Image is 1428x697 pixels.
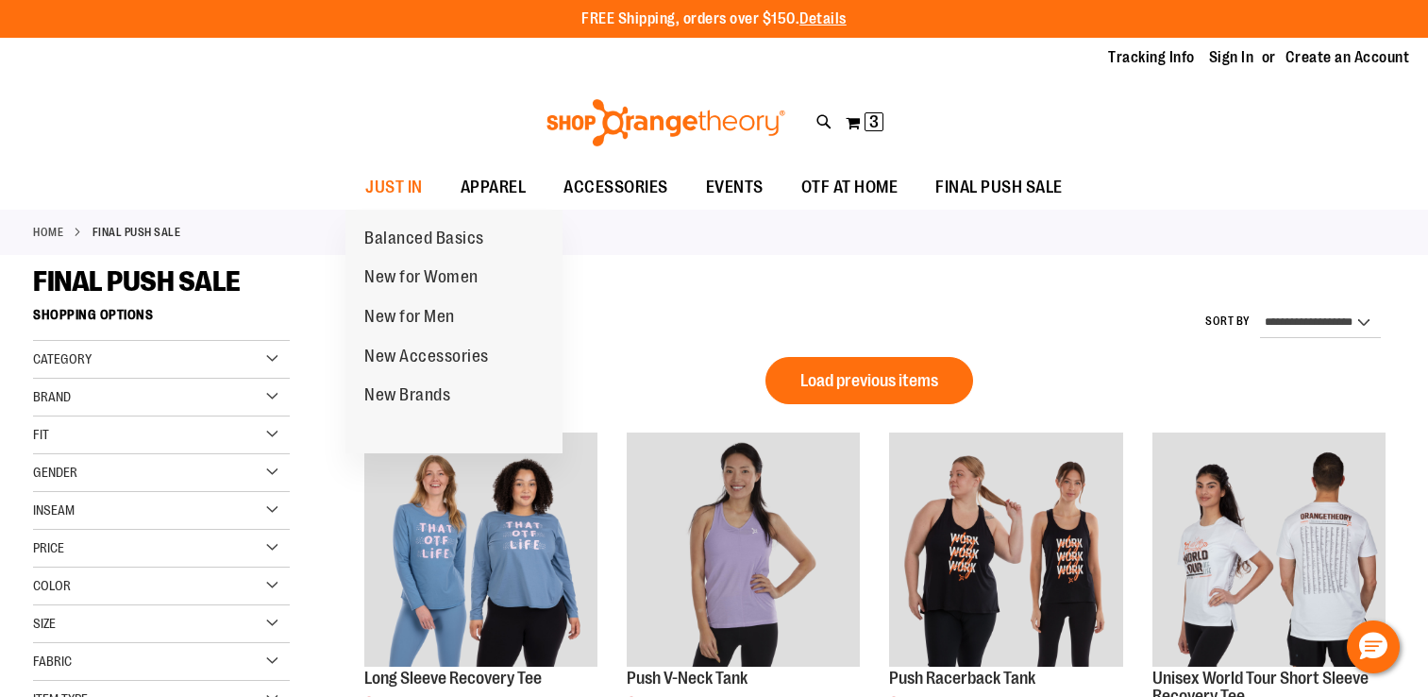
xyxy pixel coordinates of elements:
strong: FINAL PUSH SALE [92,224,181,241]
span: JUST IN [365,166,423,209]
a: Push V-Neck Tank [627,669,748,688]
button: Load previous items [765,357,973,404]
strong: Shopping Options [33,298,290,341]
a: New Brands [345,376,469,416]
a: Create an Account [1285,47,1410,68]
a: New for Women [345,258,497,297]
a: Product image for Push V-Neck Tank [627,433,860,669]
span: Price [33,540,64,555]
img: Product image for Push V-Neck Tank [627,433,860,666]
a: ACCESSORIES [545,166,687,210]
label: Sort By [1205,314,1251,330]
span: FINAL PUSH SALE [935,166,1063,209]
a: Sign In [1209,47,1254,68]
span: ACCESSORIES [563,166,668,209]
span: Color [33,578,71,593]
a: Product image for Unisex World Tour Short Sleeve Recovery Tee [1152,433,1386,669]
a: Main of 2024 AUGUST Long Sleeve Recovery Tee [364,433,597,669]
span: Load previous items [800,371,938,390]
span: 3 [869,112,879,131]
span: New Brands [364,385,450,409]
img: Product image for Unisex World Tour Short Sleeve Recovery Tee [1152,433,1386,666]
span: EVENTS [706,166,764,209]
a: Balanced Basics [345,219,503,259]
a: Details [799,10,847,27]
p: FREE Shipping, orders over $150. [581,8,847,30]
a: APPAREL [442,166,546,210]
span: APPAREL [461,166,527,209]
button: Hello, have a question? Let’s chat. [1347,620,1400,673]
span: Inseam [33,502,75,518]
a: FINAL PUSH SALE [916,166,1082,209]
a: New for Men [345,297,474,337]
span: Gender [33,465,77,480]
a: Push Racerback Tank [889,669,1035,688]
a: Long Sleeve Recovery Tee [364,669,542,688]
span: Balanced Basics [364,229,484,252]
a: Home [33,224,63,241]
a: EVENTS [687,166,782,210]
img: Main of 2024 AUGUST Long Sleeve Recovery Tee [364,433,597,666]
a: Product image for Push Racerback Tank [889,433,1122,669]
ul: JUST IN [345,210,563,454]
span: Category [33,351,92,366]
img: Product image for Push Racerback Tank [889,433,1122,666]
span: Fit [33,427,49,442]
span: New Accessories [364,347,489,370]
span: FINAL PUSH SALE [33,265,241,297]
span: Fabric [33,654,72,669]
a: Tracking Info [1108,47,1195,68]
span: Brand [33,389,71,404]
span: Size [33,616,56,631]
span: New for Women [364,267,479,291]
a: OTF AT HOME [782,166,917,210]
span: New for Men [364,307,455,331]
img: Shop Orangetheory [544,99,788,146]
a: JUST IN [346,166,442,210]
a: New Accessories [345,337,508,377]
span: OTF AT HOME [801,166,899,209]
